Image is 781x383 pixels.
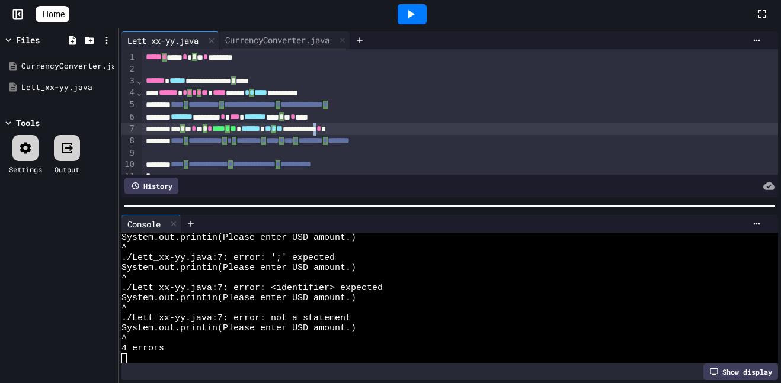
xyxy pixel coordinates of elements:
span: ./Lett_xx-yy.java:7: error: <identifier> expected [121,283,383,293]
div: 11 [121,170,136,182]
span: ./Lett_xx-yy.java:7: error: not a statement [121,313,351,323]
div: History [124,178,178,194]
div: Settings [9,164,42,175]
div: CurrencyConverter.java [219,34,335,46]
span: Fold line [136,76,142,85]
div: CurrencyConverter.java [21,60,114,72]
div: 7 [121,123,136,135]
div: 5 [121,99,136,111]
a: Home [36,6,69,22]
span: System.out.printin(Please enter USD amount.) [121,293,356,303]
span: ^ [121,303,127,313]
span: ^ [121,273,127,283]
div: To enrich screen reader interactions, please activate Accessibility in Grammarly extension settings [142,49,779,327]
div: 10 [121,159,136,170]
div: Console [121,218,167,230]
div: Lett_xx-yy.java [121,34,204,47]
div: 1 [121,52,136,63]
div: 4 [121,87,136,99]
span: ^ [121,333,127,343]
div: Show display [703,363,778,380]
div: Tools [16,117,40,129]
div: 9 [121,147,136,159]
span: System.out.printin(Please enter USD amount.) [121,263,356,273]
div: Console [121,215,181,233]
div: Lett_xx-yy.java [21,82,114,94]
span: Fold line [136,88,142,97]
span: 4 errors [121,343,164,353]
div: Files [16,34,40,46]
span: System.out.printin(Please enter USD amount.) [121,323,356,333]
div: CurrencyConverter.java [219,31,350,49]
span: ./Lett_xx-yy.java:7: error: ';' expected [121,253,335,263]
div: 6 [121,111,136,123]
div: 2 [121,63,136,75]
div: 8 [121,135,136,147]
div: Lett_xx-yy.java [121,31,219,49]
div: Output [55,164,79,175]
span: Home [43,8,65,20]
span: System.out.printin(Please enter USD amount.) [121,233,356,243]
span: ^ [121,243,127,253]
div: 3 [121,75,136,87]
